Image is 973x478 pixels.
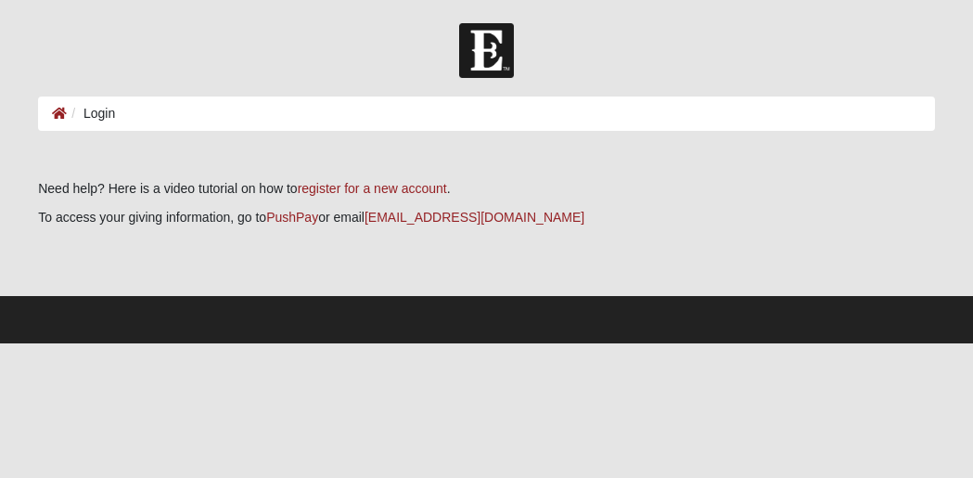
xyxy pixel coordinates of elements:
[67,104,115,123] li: Login
[365,210,584,225] a: [EMAIL_ADDRESS][DOMAIN_NAME]
[298,181,447,196] a: register for a new account
[459,23,514,78] img: Church of Eleven22 Logo
[266,210,318,225] a: PushPay
[38,179,935,199] p: Need help? Here is a video tutorial on how to .
[38,208,935,227] p: To access your giving information, go to or email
